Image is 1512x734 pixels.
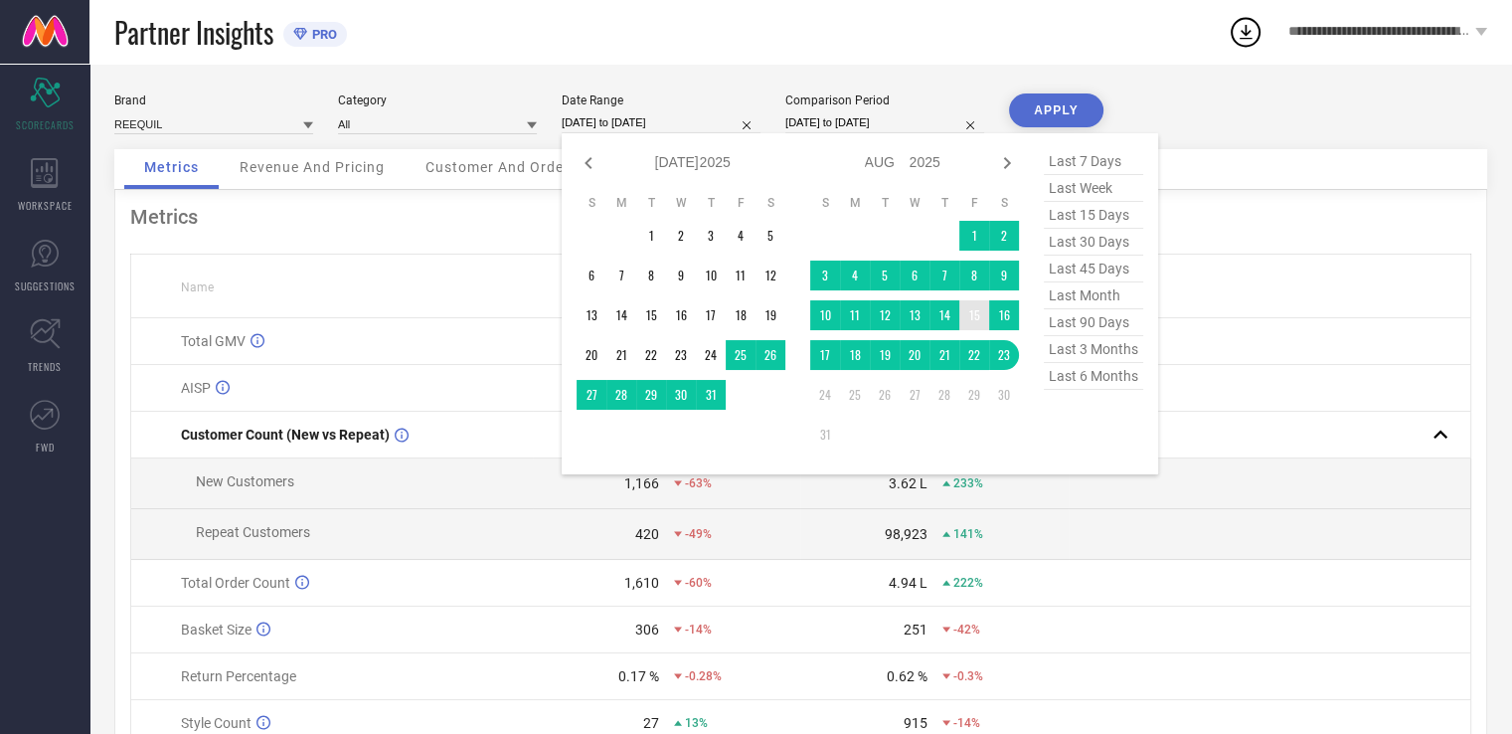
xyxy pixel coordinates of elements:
td: Fri Jul 18 2025 [726,300,756,330]
td: Fri Jul 11 2025 [726,261,756,290]
td: Wed Aug 13 2025 [900,300,929,330]
td: Mon Aug 18 2025 [840,340,870,370]
td: Sun Aug 31 2025 [810,420,840,450]
td: Sat Jul 05 2025 [756,221,785,251]
button: APPLY [1009,93,1103,127]
th: Saturday [756,195,785,211]
td: Sat Aug 09 2025 [989,261,1019,290]
span: -60% [685,576,712,590]
td: Mon Aug 04 2025 [840,261,870,290]
span: 222% [953,576,983,590]
div: Open download list [1228,14,1263,50]
td: Tue Aug 26 2025 [870,380,900,410]
th: Sunday [577,195,606,211]
div: Next month [995,151,1019,175]
td: Wed Jul 02 2025 [666,221,696,251]
span: last week [1044,175,1143,202]
td: Thu Aug 14 2025 [929,300,959,330]
th: Tuesday [870,195,900,211]
th: Saturday [989,195,1019,211]
span: Customer Count (New vs Repeat) [181,427,390,443]
td: Sun Jul 13 2025 [577,300,606,330]
span: WORKSPACE [18,198,73,213]
td: Thu Jul 24 2025 [696,340,726,370]
th: Wednesday [900,195,929,211]
td: Tue Jul 15 2025 [636,300,666,330]
span: -42% [953,623,980,637]
td: Thu Aug 07 2025 [929,261,959,290]
td: Fri Aug 15 2025 [959,300,989,330]
div: 915 [904,715,927,731]
th: Sunday [810,195,840,211]
div: 306 [635,622,659,638]
td: Sat Aug 30 2025 [989,380,1019,410]
span: -49% [685,527,712,541]
td: Sun Aug 10 2025 [810,300,840,330]
td: Tue Jul 01 2025 [636,221,666,251]
div: 1,166 [624,475,659,491]
td: Wed Aug 27 2025 [900,380,929,410]
td: Sun Jul 27 2025 [577,380,606,410]
td: Thu Jul 03 2025 [696,221,726,251]
span: SUGGESTIONS [15,278,76,293]
td: Fri Jul 25 2025 [726,340,756,370]
td: Sun Jul 06 2025 [577,261,606,290]
th: Tuesday [636,195,666,211]
div: 251 [904,622,927,638]
span: PRO [307,27,337,42]
td: Wed Aug 20 2025 [900,340,929,370]
td: Mon Jul 21 2025 [606,340,636,370]
td: Fri Aug 01 2025 [959,221,989,251]
td: Sun Aug 17 2025 [810,340,840,370]
td: Thu Aug 21 2025 [929,340,959,370]
div: 98,923 [885,526,927,542]
span: Partner Insights [114,12,273,53]
span: SCORECARDS [16,117,75,132]
th: Thursday [929,195,959,211]
td: Sat Jul 26 2025 [756,340,785,370]
td: Mon Jul 14 2025 [606,300,636,330]
td: Sat Aug 02 2025 [989,221,1019,251]
input: Select comparison period [785,112,984,133]
span: Repeat Customers [196,524,310,540]
span: Style Count [181,715,252,731]
span: Metrics [144,159,199,175]
td: Sat Aug 23 2025 [989,340,1019,370]
td: Thu Jul 17 2025 [696,300,726,330]
span: Customer And Orders [425,159,578,175]
span: TRENDS [28,359,62,374]
span: last month [1044,282,1143,309]
td: Sun Jul 20 2025 [577,340,606,370]
span: last 90 days [1044,309,1143,336]
td: Tue Aug 05 2025 [870,261,900,290]
td: Mon Jul 07 2025 [606,261,636,290]
span: FWD [36,440,55,455]
div: 420 [635,526,659,542]
td: Tue Jul 29 2025 [636,380,666,410]
div: Date Range [562,93,760,107]
div: 3.62 L [889,475,927,491]
span: New Customers [196,473,294,489]
td: Mon Aug 11 2025 [840,300,870,330]
span: last 3 months [1044,336,1143,363]
span: 141% [953,527,983,541]
td: Fri Aug 29 2025 [959,380,989,410]
div: Category [338,93,537,107]
span: Basket Size [181,622,252,638]
input: Select date range [562,112,760,133]
div: 4.94 L [889,575,927,591]
td: Wed Aug 06 2025 [900,261,929,290]
span: last 45 days [1044,256,1143,282]
th: Wednesday [666,195,696,211]
div: Previous month [577,151,600,175]
span: -0.28% [685,669,722,683]
div: 0.62 % [887,668,927,684]
span: last 15 days [1044,202,1143,229]
div: Brand [114,93,313,107]
div: Metrics [130,205,1471,229]
td: Wed Jul 23 2025 [666,340,696,370]
td: Sat Aug 16 2025 [989,300,1019,330]
td: Tue Jul 08 2025 [636,261,666,290]
th: Thursday [696,195,726,211]
span: -14% [953,716,980,730]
